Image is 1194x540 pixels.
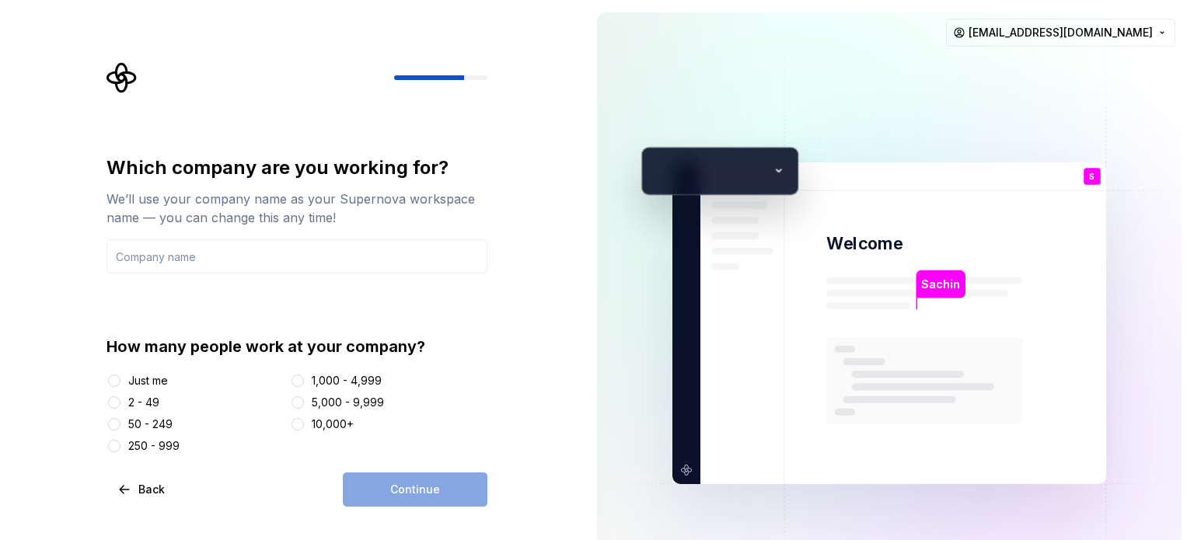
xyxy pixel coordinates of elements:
span: Back [138,482,165,497]
div: 5,000 - 9,999 [312,395,384,410]
div: 250 - 999 [128,438,180,454]
svg: Supernova Logo [106,62,138,93]
button: Back [106,472,178,507]
button: [EMAIL_ADDRESS][DOMAIN_NAME] [946,19,1175,47]
span: [EMAIL_ADDRESS][DOMAIN_NAME] [969,25,1153,40]
div: Just me [128,373,168,388]
div: 2 - 49 [128,395,159,410]
div: 50 - 249 [128,416,173,432]
p: Sachin [921,276,960,293]
div: 1,000 - 4,999 [312,373,382,388]
div: How many people work at your company? [106,336,487,357]
input: Company name [106,239,487,273]
p: Welcome [826,232,902,255]
div: Which company are you working for? [106,155,487,180]
div: 10,000+ [312,416,354,432]
div: We’ll use your company name as your Supernova workspace name — you can change this any time! [106,190,487,227]
p: S [1089,172,1094,181]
